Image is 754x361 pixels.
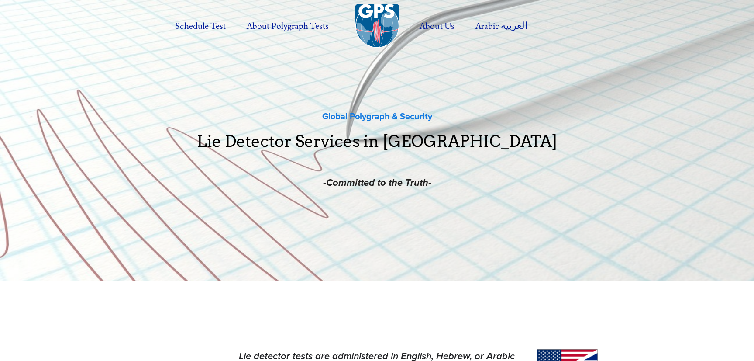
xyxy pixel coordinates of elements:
a: Schedule Test [165,14,235,38]
h1: Lie Detector Services in [GEOGRAPHIC_DATA] [156,133,598,165]
label: Arabic العربية [466,14,537,38]
img: Global Polygraph & Security [355,4,399,48]
em: -Committed to the Truth- [323,177,431,189]
label: About Polygraph Tests [237,14,338,38]
strong: Global Polygraph & Security [322,110,432,122]
label: About Us [410,14,464,38]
